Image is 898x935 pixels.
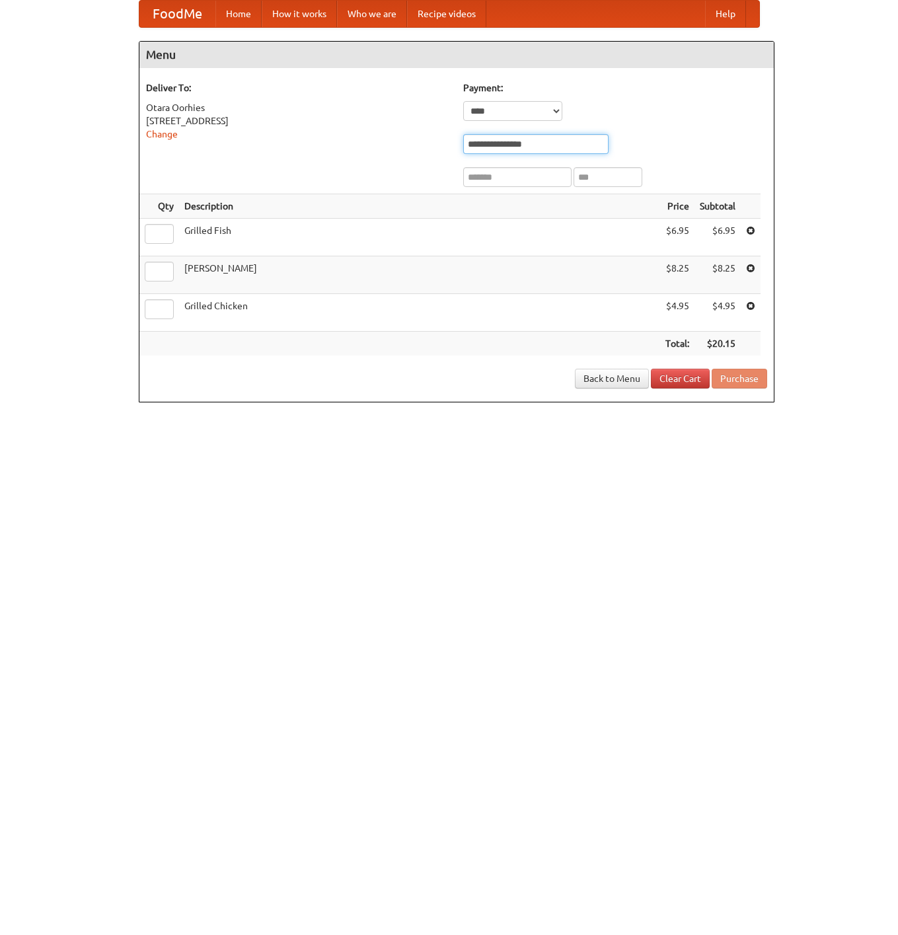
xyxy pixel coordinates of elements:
h5: Payment: [463,81,767,94]
a: Who we are [337,1,407,27]
td: $8.25 [660,256,694,294]
a: Recipe videos [407,1,486,27]
td: [PERSON_NAME] [179,256,660,294]
td: $6.95 [660,219,694,256]
a: Back to Menu [575,369,649,389]
th: Qty [139,194,179,219]
a: Change [146,129,178,139]
th: Price [660,194,694,219]
a: FoodMe [139,1,215,27]
h4: Menu [139,42,774,68]
td: $4.95 [660,294,694,332]
h5: Deliver To: [146,81,450,94]
div: [STREET_ADDRESS] [146,114,450,128]
td: $6.95 [694,219,741,256]
td: $8.25 [694,256,741,294]
a: Help [705,1,746,27]
a: Home [215,1,262,27]
a: Clear Cart [651,369,710,389]
th: $20.15 [694,332,741,356]
th: Description [179,194,660,219]
td: Grilled Fish [179,219,660,256]
td: $4.95 [694,294,741,332]
th: Subtotal [694,194,741,219]
button: Purchase [712,369,767,389]
a: How it works [262,1,337,27]
div: Otara Oorhies [146,101,450,114]
th: Total: [660,332,694,356]
td: Grilled Chicken [179,294,660,332]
